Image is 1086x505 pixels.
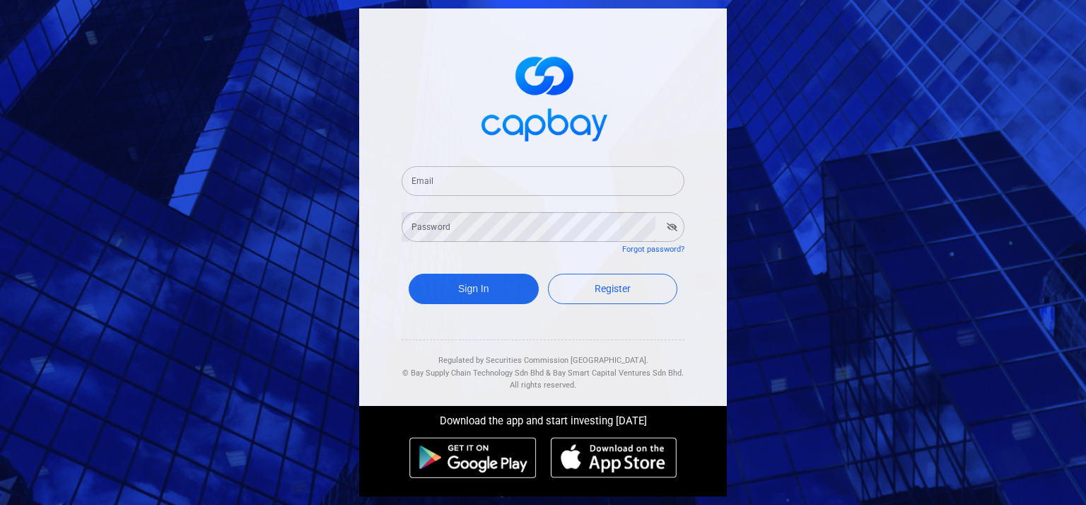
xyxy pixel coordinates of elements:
img: ios [551,437,677,478]
span: Register [595,283,631,294]
button: Sign In [409,274,539,304]
img: logo [472,44,614,149]
span: © Bay Supply Chain Technology Sdn Bhd [402,368,544,378]
a: Register [548,274,678,304]
img: android [409,437,537,478]
div: Download the app and start investing [DATE] [349,406,737,430]
div: Regulated by Securities Commission [GEOGRAPHIC_DATA]. & All rights reserved. [402,340,684,392]
a: Forgot password? [622,245,684,254]
span: Bay Smart Capital Ventures Sdn Bhd. [553,368,684,378]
